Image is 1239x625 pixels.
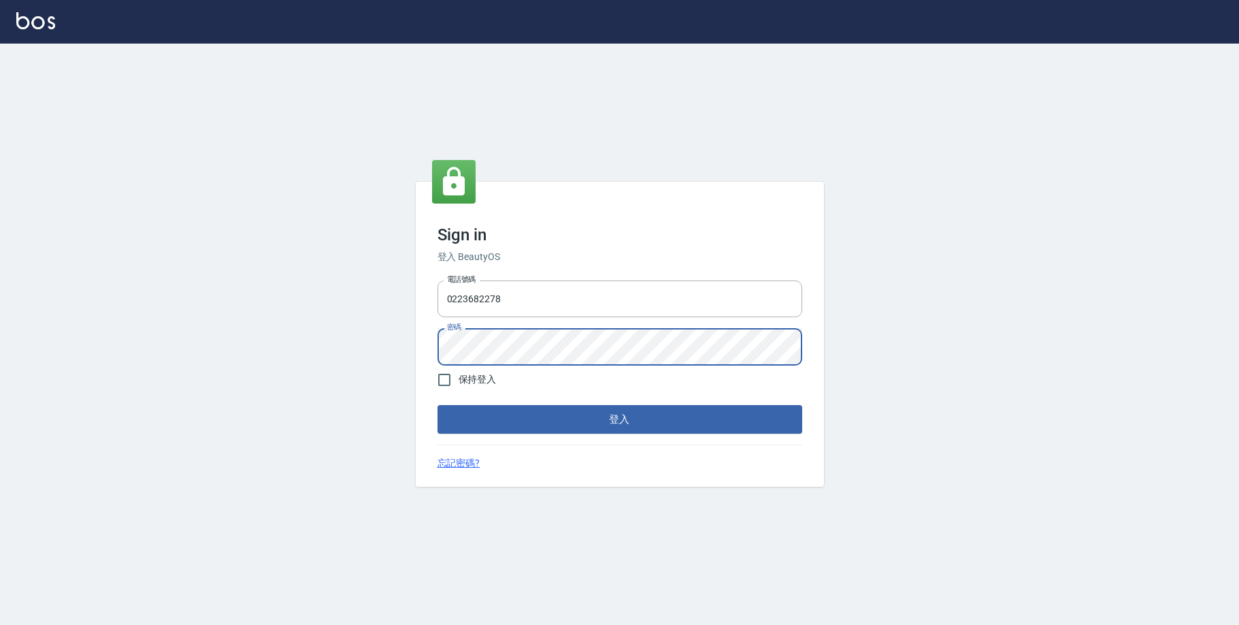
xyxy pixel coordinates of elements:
[437,456,480,470] a: 忘記密碼?
[16,12,55,29] img: Logo
[437,405,802,434] button: 登入
[447,322,461,332] label: 密碼
[437,225,802,244] h3: Sign in
[447,274,476,285] label: 電話號碼
[459,372,497,387] span: 保持登入
[437,250,802,264] h6: 登入 BeautyOS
